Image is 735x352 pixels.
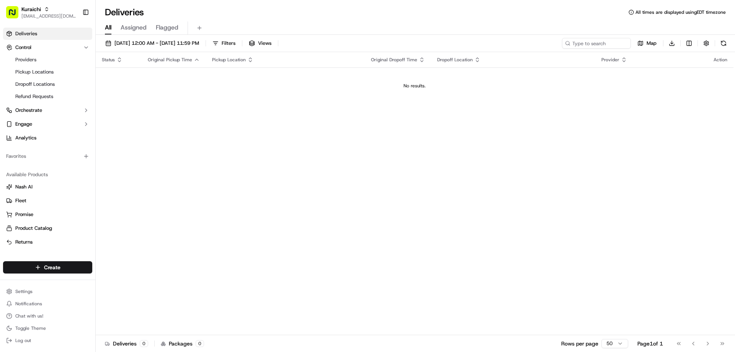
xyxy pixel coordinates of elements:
[6,225,89,232] a: Product Catalog
[3,104,92,116] button: Orchestrate
[29,139,45,146] span: [DATE]
[34,73,126,81] div: Start new chat
[12,54,83,65] a: Providers
[8,31,139,43] p: Welcome 👋
[647,40,657,47] span: Map
[130,75,139,85] button: Start new chat
[437,57,473,63] span: Dropoff Location
[99,83,730,89] div: No results.
[15,134,36,141] span: Analytics
[562,38,631,49] input: Type to search
[105,6,144,18] h1: Deliveries
[8,111,20,124] img: Bea Lacdao
[15,225,52,232] span: Product Catalog
[637,340,663,347] div: Page 1 of 1
[3,311,92,321] button: Chat with us!
[196,340,204,347] div: 0
[635,9,726,15] span: All times are displayed using EDT timezone
[3,28,92,40] a: Deliveries
[12,67,83,77] a: Pickup Locations
[15,81,55,88] span: Dropoff Locations
[25,139,28,146] span: •
[714,57,727,63] div: Action
[148,57,192,63] span: Original Pickup Time
[3,261,92,273] button: Create
[8,172,14,178] div: 📗
[3,169,92,181] div: Available Products
[105,340,148,347] div: Deliveries
[34,81,105,87] div: We're available if you need us!
[3,118,92,130] button: Engage
[44,264,60,271] span: Create
[3,132,92,144] a: Analytics
[140,340,148,347] div: 0
[15,121,32,128] span: Engage
[3,208,92,221] button: Promise
[6,211,89,218] a: Promise
[3,286,92,297] button: Settings
[21,5,41,13] button: Kuraichi
[718,38,729,49] button: Refresh
[121,23,147,32] span: Assigned
[5,168,62,182] a: 📗Knowledge Base
[3,323,92,334] button: Toggle Theme
[21,13,76,19] button: [EMAIL_ADDRESS][DOMAIN_NAME]
[65,172,71,178] div: 💻
[8,73,21,87] img: 1736555255976-a54dd68f-1ca7-489b-9aae-adbdc363a1c4
[76,190,93,196] span: Pylon
[68,119,83,125] span: [DATE]
[3,335,92,346] button: Log out
[15,119,21,125] img: 1736555255976-a54dd68f-1ca7-489b-9aae-adbdc363a1c4
[258,40,271,47] span: Views
[15,239,33,246] span: Returns
[3,181,92,193] button: Nash AI
[212,57,246,63] span: Pickup Location
[15,211,33,218] span: Promise
[119,98,139,107] button: See all
[8,8,23,23] img: Nash
[54,190,93,196] a: Powered byPylon
[15,69,54,75] span: Pickup Locations
[15,171,59,179] span: Knowledge Base
[12,91,83,102] a: Refund Requests
[634,38,660,49] button: Map
[15,183,33,190] span: Nash AI
[3,298,92,309] button: Notifications
[64,119,66,125] span: •
[15,313,43,319] span: Chat with us!
[3,236,92,248] button: Returns
[15,56,36,63] span: Providers
[6,183,89,190] a: Nash AI
[371,57,417,63] span: Original Dropoff Time
[15,30,37,37] span: Deliveries
[105,23,111,32] span: All
[15,288,33,295] span: Settings
[245,38,275,49] button: Views
[24,119,62,125] span: [PERSON_NAME]
[12,79,83,90] a: Dropoff Locations
[15,325,46,331] span: Toggle Theme
[15,107,42,114] span: Orchestrate
[3,41,92,54] button: Control
[8,100,51,106] div: Past conversations
[15,44,31,51] span: Control
[62,168,126,182] a: 💻API Documentation
[6,239,89,246] a: Returns
[222,40,235,47] span: Filters
[20,49,138,57] input: Got a question? Start typing here...
[161,340,204,347] div: Packages
[102,38,203,49] button: [DATE] 12:00 AM - [DATE] 11:59 PM
[3,3,79,21] button: Kuraichi[EMAIL_ADDRESS][DOMAIN_NAME]
[15,301,42,307] span: Notifications
[601,57,619,63] span: Provider
[561,340,598,347] p: Rows per page
[15,93,53,100] span: Refund Requests
[114,40,199,47] span: [DATE] 12:00 AM - [DATE] 11:59 PM
[15,197,26,204] span: Fleet
[156,23,178,32] span: Flagged
[3,195,92,207] button: Fleet
[72,171,123,179] span: API Documentation
[209,38,239,49] button: Filters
